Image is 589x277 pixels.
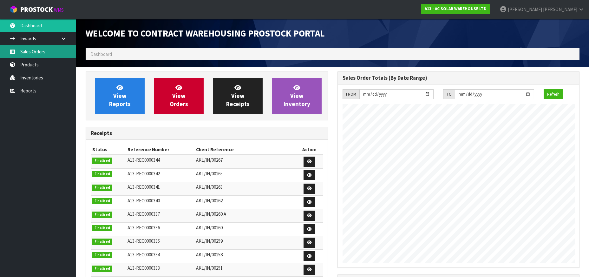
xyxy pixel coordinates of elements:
span: [PERSON_NAME] [508,6,542,12]
span: AKL/IN/00262 [196,198,223,204]
span: A13-REC0000344 [128,157,160,163]
strong: A13 - AC SOLAR WAREHOUSE LTD [425,6,487,11]
h3: Receipts [91,130,323,136]
span: AKL/IN/00265 [196,171,223,177]
span: AKL/IN/00267 [196,157,223,163]
span: Finalised [92,212,112,218]
span: A13-REC0000334 [128,252,160,258]
span: Finalised [92,158,112,164]
a: ViewReceipts [213,78,263,114]
span: View Reports [109,84,131,108]
div: FROM [343,89,359,99]
span: Finalised [92,185,112,191]
span: Finalised [92,198,112,204]
th: Action [296,145,323,155]
span: A13-REC0000341 [128,184,160,190]
span: A13-REC0000333 [128,265,160,271]
span: [PERSON_NAME] [543,6,577,12]
span: Finalised [92,239,112,245]
span: View Inventory [284,84,310,108]
span: AKL/IN/00258 [196,252,223,258]
span: AKL/IN/00251 [196,265,223,271]
span: View Orders [170,84,188,108]
span: A13-REC0000340 [128,198,160,204]
span: AKL/IN/00260 [196,225,223,231]
img: cube-alt.png [10,5,17,13]
a: ViewOrders [154,78,204,114]
span: A13-REC0000342 [128,171,160,177]
th: Client Reference [194,145,296,155]
span: AKL/IN/00263 [196,184,223,190]
span: AKL/IN/00259 [196,238,223,244]
span: A13-REC0000335 [128,238,160,244]
span: Finalised [92,225,112,231]
span: ProStock [20,5,53,14]
span: A13-REC0000337 [128,211,160,217]
small: WMS [54,7,64,13]
th: Status [91,145,126,155]
h3: Sales Order Totals (By Date Range) [343,75,575,81]
button: Refresh [544,89,563,99]
span: View Receipts [226,84,250,108]
span: Finalised [92,171,112,177]
a: ViewInventory [272,78,322,114]
div: TO [443,89,455,99]
span: Dashboard [90,51,112,57]
a: ViewReports [95,78,145,114]
th: Reference Number [126,145,195,155]
span: Finalised [92,252,112,258]
span: Finalised [92,266,112,272]
span: A13-REC0000336 [128,225,160,231]
span: Welcome to Contract Warehousing ProStock Portal [86,28,325,39]
span: AKL/IN/00260 A [196,211,226,217]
